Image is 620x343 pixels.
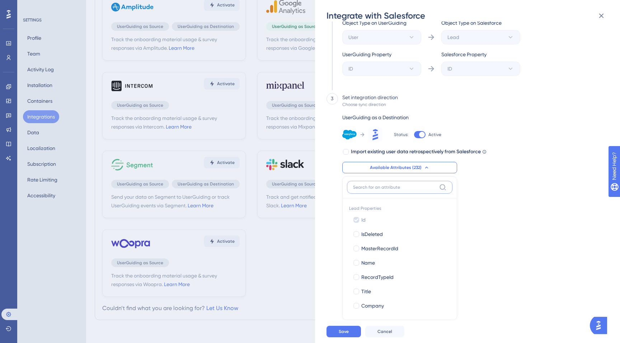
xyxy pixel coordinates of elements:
span: MasterRecordId [361,244,398,253]
div: Status: [394,132,408,137]
span: Active [428,132,441,137]
span: Object Type on UserGuiding [342,19,407,27]
span: Title [361,287,371,296]
div: UserGuiding as a Destination [342,113,487,122]
span: User [348,33,358,42]
span: IsDeleted [361,230,383,238]
span: Salesforce Property [441,50,487,59]
span: Import existing user data retrospectively from Salesforce [351,148,481,156]
span: ID [348,64,353,73]
button: ID [342,62,421,76]
button: Available Attributes (232) [342,162,457,173]
button: Lead [441,30,520,44]
button: Save [327,326,361,337]
span: Need Help? [17,2,45,10]
div: Integrate with Salesforce [327,10,610,21]
span: Object Type on Salesforce [441,19,502,27]
span: Company [361,301,384,310]
button: User [342,30,421,44]
span: Lead [447,33,459,42]
div: Choose sync direction [342,102,386,107]
div: 3 [331,95,334,103]
button: ID [441,62,520,76]
span: ID [447,64,452,73]
span: Lead Properties [347,203,452,213]
iframe: UserGuiding AI Assistant Launcher [590,315,611,336]
button: Cancel [365,326,404,337]
span: Available Attributes (232) [370,165,422,170]
input: Search for an attribute [353,184,436,190]
span: Name [361,259,375,267]
span: UserGuiding Property [342,50,391,59]
span: Cancel [377,329,392,334]
div: Set integration direction [342,93,398,102]
span: Id [361,216,366,224]
span: Save [339,329,349,334]
span: RecordTypeId [361,273,394,281]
